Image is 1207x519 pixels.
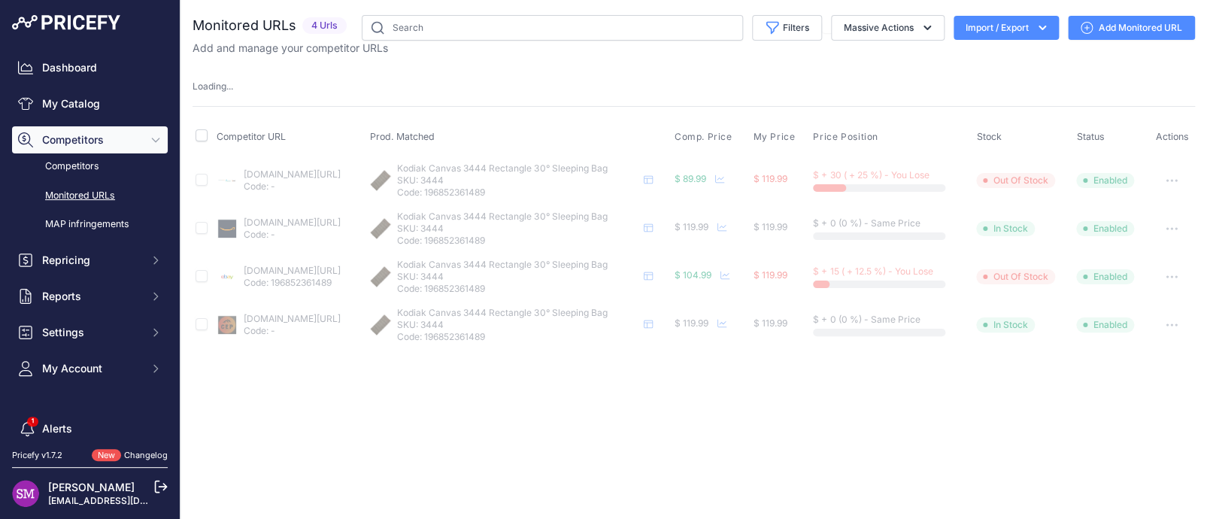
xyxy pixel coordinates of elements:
[397,259,607,270] span: Kodiak Canvas 3444 Rectangle 30° Sleeping Bag
[831,15,945,41] button: Massive Actions
[217,131,286,142] span: Competitor URL
[1068,16,1195,40] a: Add Monitored URL
[244,229,341,241] p: Code: -
[12,54,168,499] nav: Sidebar
[813,131,878,143] span: Price Position
[813,169,929,181] span: $ + 30 ( + 25 %) - You Lose
[42,325,141,340] span: Settings
[12,319,168,346] button: Settings
[12,355,168,382] button: My Account
[675,131,732,143] span: Comp. Price
[753,221,787,232] span: $ 119.99
[813,266,933,277] span: $ + 15 ( + 12.5 %) - You Lose
[12,126,168,153] button: Competitors
[753,317,787,329] span: $ 119.99
[753,131,795,143] span: My Price
[12,211,168,238] a: MAP infringements
[244,265,341,276] a: [DOMAIN_NAME][URL]
[370,131,435,142] span: Prod. Matched
[976,131,1001,142] span: Stock
[124,450,168,460] a: Changelog
[1076,221,1134,236] span: Enabled
[193,15,296,36] h2: Monitored URLs
[675,221,708,232] span: $ 119.99
[193,80,233,92] span: Loading
[12,283,168,310] button: Reports
[813,314,920,325] span: $ + 0 (0 %) - Same Price
[12,415,168,442] a: Alerts
[813,131,881,143] button: Price Position
[1076,173,1134,188] span: Enabled
[1155,131,1188,142] span: Actions
[397,175,638,187] p: SKU: 3444
[976,173,1055,188] span: Out Of Stock
[675,269,711,281] span: $ 104.99
[675,131,735,143] button: Comp. Price
[244,325,341,337] p: Code: -
[42,132,141,147] span: Competitors
[302,17,347,35] span: 4 Urls
[397,162,607,174] span: Kodiak Canvas 3444 Rectangle 30° Sleeping Bag
[753,173,787,184] span: $ 119.99
[397,331,638,343] p: Code: 196852361489
[976,221,1035,236] span: In Stock
[397,187,638,199] p: Code: 196852361489
[675,317,708,329] span: $ 119.99
[976,269,1055,284] span: Out Of Stock
[12,90,168,117] a: My Catalog
[244,181,341,193] p: Code: -
[1076,131,1104,142] span: Status
[753,269,787,281] span: $ 119.99
[42,289,141,304] span: Reports
[226,80,233,92] span: ...
[753,131,798,143] button: My Price
[92,449,121,462] span: New
[42,253,141,268] span: Repricing
[397,235,638,247] p: Code: 196852361489
[193,41,388,56] p: Add and manage your competitor URLs
[48,495,205,506] a: [EMAIL_ADDRESS][DOMAIN_NAME]
[48,481,135,493] a: [PERSON_NAME]
[752,15,822,41] button: Filters
[12,247,168,274] button: Repricing
[42,361,141,376] span: My Account
[244,277,341,289] p: Code: 196852361489
[675,173,706,184] span: $ 89.99
[397,271,638,283] p: SKU: 3444
[12,449,62,462] div: Pricefy v1.7.2
[397,223,638,235] p: SKU: 3444
[362,15,743,41] input: Search
[244,168,341,180] a: [DOMAIN_NAME][URL]
[397,283,638,295] p: Code: 196852361489
[12,183,168,209] a: Monitored URLs
[12,153,168,180] a: Competitors
[954,16,1059,40] button: Import / Export
[397,211,607,222] span: Kodiak Canvas 3444 Rectangle 30° Sleeping Bag
[244,313,341,324] a: [DOMAIN_NAME][URL]
[813,217,920,229] span: $ + 0 (0 %) - Same Price
[244,217,341,228] a: [DOMAIN_NAME][URL]
[1076,317,1134,332] span: Enabled
[397,307,607,318] span: Kodiak Canvas 3444 Rectangle 30° Sleeping Bag
[1076,269,1134,284] span: Enabled
[12,15,120,30] img: Pricefy Logo
[976,317,1035,332] span: In Stock
[12,54,168,81] a: Dashboard
[397,319,638,331] p: SKU: 3444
